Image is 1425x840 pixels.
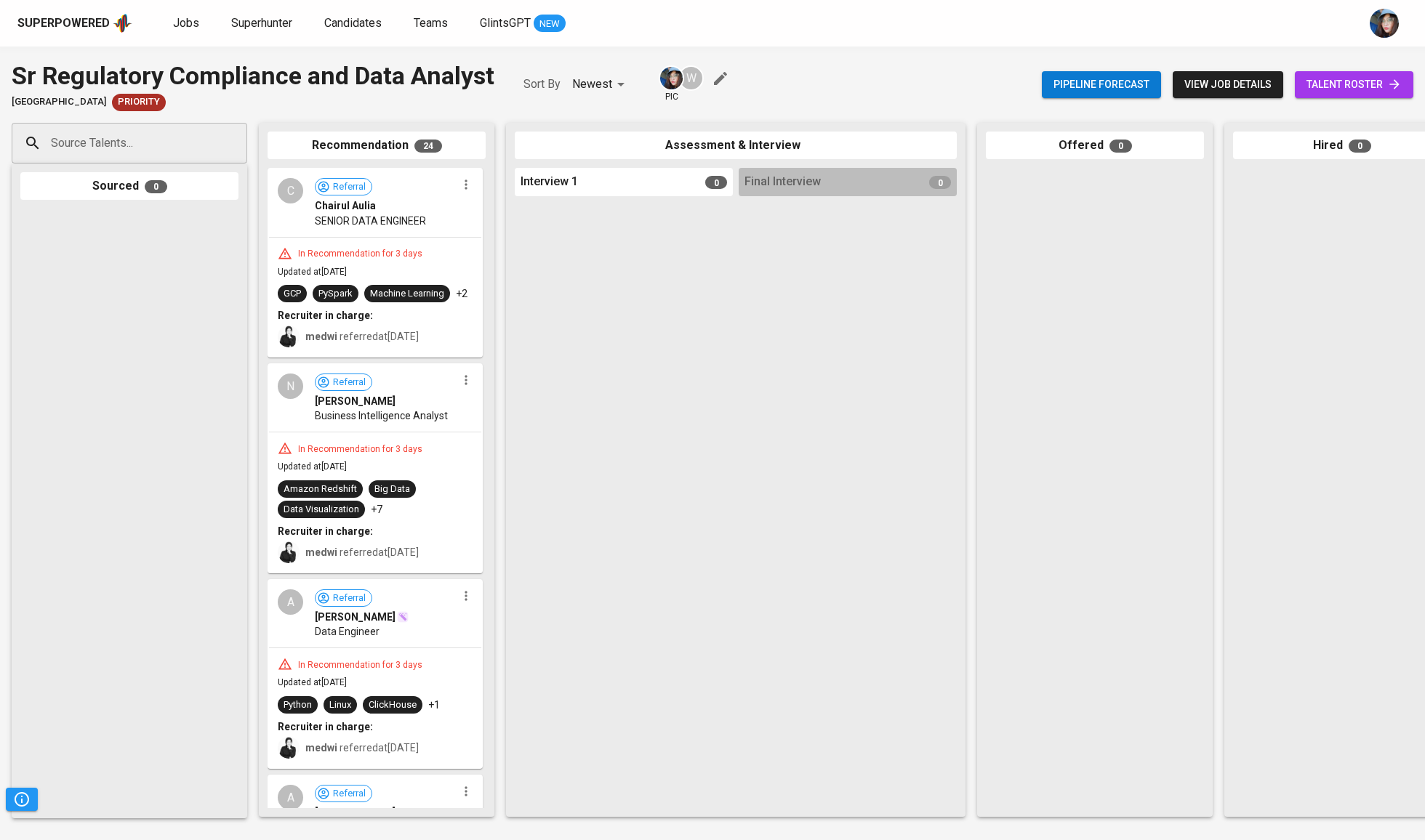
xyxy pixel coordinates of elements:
div: pic [659,65,684,103]
button: Pipeline Triggers [6,788,38,811]
b: medwi [305,546,337,558]
div: A [278,785,303,810]
span: Priority [112,95,166,109]
b: Recruiter in charge: [278,721,373,732]
span: Pipeline forecast [1053,76,1149,94]
div: Assessment & Interview [515,132,957,160]
div: NReferral[PERSON_NAME]Business Intelligence AnalystIn Recommendation for 3 daysUpdated at[DATE]Am... [268,363,483,573]
div: Linux [329,698,351,712]
p: Newest [572,76,612,93]
div: GCP [284,287,301,301]
span: Updated at [DATE] [278,267,347,277]
div: Newest [572,71,630,98]
a: Superhunter [231,15,295,33]
span: Superhunter [231,16,292,30]
span: Interview 1 [521,174,578,190]
span: Updated at [DATE] [278,461,347,472]
div: PySpark [318,287,353,301]
img: magic_wand.svg [397,611,409,623]
span: Chairul Aulia [315,198,376,213]
div: N [278,373,303,399]
span: Final Interview [744,174,821,190]
span: 24 [414,140,442,153]
img: medwi@glints.com [278,326,300,347]
img: diazagista@glints.com [1370,9,1399,38]
div: Sourced [20,172,238,201]
button: Pipeline forecast [1042,71,1161,98]
span: 0 [929,176,951,189]
a: Teams [414,15,451,33]
b: medwi [305,742,337,754]
span: Business Intelligence Analyst [315,408,448,423]
p: +7 [371,502,382,517]
p: +2 [456,286,467,301]
div: CReferralChairul AuliaSENIOR DATA ENGINEERIn Recommendation for 3 daysUpdated at[DATE]GCPPySparkM... [268,168,483,358]
div: Client Priority, More Profiles Required [112,94,166,111]
span: referred at [DATE] [305,546,419,558]
span: Data Engineer [315,624,380,639]
button: Open [239,142,242,145]
img: medwi@glints.com [278,541,300,563]
span: 0 [705,176,727,189]
div: AReferral[PERSON_NAME]Data EngineerIn Recommendation for 3 daysUpdated at[DATE]PythonLinuxClickHo... [268,579,483,769]
div: Machine Learning [370,287,444,301]
span: Jobs [173,16,199,30]
span: 0 [1349,140,1371,153]
a: Jobs [173,15,202,33]
span: [PERSON_NAME] [315,610,396,624]
div: Offered [986,132,1204,160]
div: Recommendation [268,132,486,160]
span: Referral [327,787,372,801]
a: Superpoweredapp logo [17,12,132,34]
span: Referral [327,376,372,389]
div: Data Visualization [284,503,359,517]
span: referred at [DATE] [305,742,419,754]
span: referred at [DATE] [305,331,419,342]
span: view job details [1184,76,1272,94]
span: 0 [145,180,167,193]
div: W [678,65,704,91]
span: [GEOGRAPHIC_DATA] [12,95,106,109]
div: Superpowered [17,15,110,32]
a: Candidates [324,15,385,33]
span: GlintsGPT [480,16,531,30]
a: GlintsGPT NEW [480,15,566,33]
img: app logo [113,12,132,34]
span: Referral [327,180,372,194]
span: Candidates [324,16,382,30]
p: +1 [428,698,440,712]
b: Recruiter in charge: [278,525,373,537]
p: Sort By [523,76,561,93]
div: In Recommendation for 3 days [292,443,428,456]
img: medwi@glints.com [278,737,300,759]
span: Teams [414,16,448,30]
span: Referral [327,591,372,605]
div: Sr Regulatory Compliance and Data Analyst [12,58,494,94]
span: [PERSON_NAME] [315,394,396,408]
div: Big Data [374,482,410,496]
button: view job details [1173,71,1283,98]
div: ClickHouse [369,698,417,712]
b: Recruiter in charge: [278,310,373,321]
span: 0 [1109,140,1132,153]
b: medwi [305,331,337,342]
div: In Recommendation for 3 days [292,248,428,260]
div: Amazon Redshift [284,482,357,496]
img: diazagista@glints.com [660,67,683,89]
a: talent roster [1295,71,1413,98]
div: C [278,178,303,203]
div: A [278,589,303,615]
span: [PERSON_NAME] [315,805,396,820]
span: Updated at [DATE] [278,677,347,687]
div: In Recommendation for 3 days [292,659,428,671]
span: NEW [534,17,566,31]
span: SENIOR DATA ENGINEER [315,214,426,228]
div: Python [284,698,312,712]
span: talent roster [1306,76,1402,94]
